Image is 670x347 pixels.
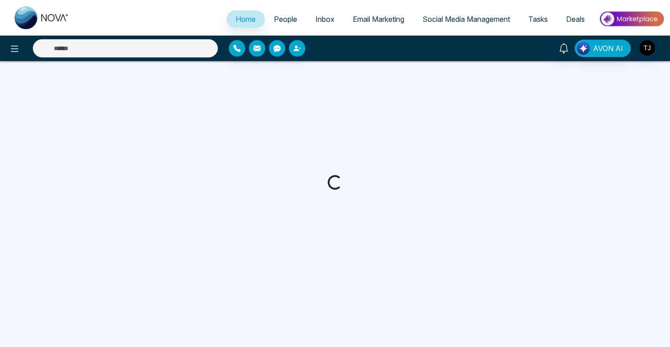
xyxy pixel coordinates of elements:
span: Tasks [528,15,548,24]
span: Inbox [315,15,335,24]
span: Social Media Management [423,15,510,24]
a: People [265,10,306,28]
a: Home [227,10,265,28]
a: Email Marketing [344,10,413,28]
span: Home [236,15,256,24]
a: Deals [557,10,594,28]
img: Market-place.gif [598,9,665,29]
span: People [274,15,297,24]
button: AVON AI [575,40,631,57]
a: Social Media Management [413,10,519,28]
span: Deals [566,15,585,24]
span: Email Marketing [353,15,404,24]
a: Inbox [306,10,344,28]
a: Tasks [519,10,557,28]
span: AVON AI [593,43,623,54]
img: Nova CRM Logo [15,6,69,29]
img: User Avatar [639,40,655,56]
img: Lead Flow [577,42,590,55]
